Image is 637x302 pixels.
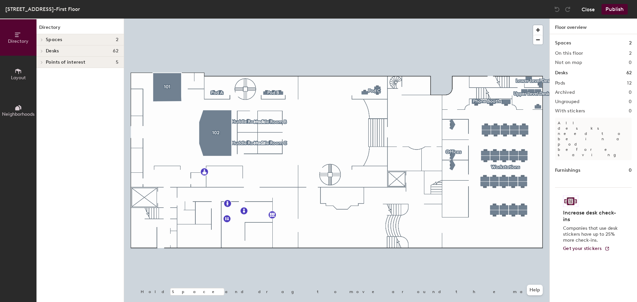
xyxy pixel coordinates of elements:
h2: On this floor [555,51,583,56]
h2: 12 [627,81,632,86]
h2: Ungrouped [555,99,580,104]
span: Layout [11,75,26,81]
a: Get your stickers [563,246,610,252]
h2: 0 [629,90,632,95]
img: Sticker logo [563,196,578,207]
h2: 2 [629,51,632,56]
span: 5 [116,60,118,65]
h1: Desks [555,69,568,77]
p: All desks need to be in a pod before saving [555,118,632,160]
button: Publish [602,4,628,15]
h1: 0 [629,167,632,174]
h2: 0 [629,108,632,114]
h2: Not on map [555,60,582,65]
h1: 62 [626,69,632,77]
h4: Increase desk check-ins [563,210,620,223]
h2: 0 [629,60,632,65]
div: [STREET_ADDRESS]-First Floor [5,5,80,13]
h1: Furnishings [555,167,580,174]
span: 2 [116,37,118,42]
h2: Pods [555,81,565,86]
span: Desks [46,48,59,54]
button: Close [582,4,595,15]
h2: With stickers [555,108,585,114]
span: 62 [113,48,118,54]
span: Points of interest [46,60,85,65]
h1: Directory [36,24,124,34]
h1: Floor overview [550,19,637,34]
h1: 2 [629,39,632,47]
h2: 0 [629,99,632,104]
button: Help [527,285,543,295]
img: Redo [564,6,571,13]
img: Undo [554,6,560,13]
h2: Archived [555,90,575,95]
span: Neighborhoods [2,111,35,117]
h1: Spaces [555,39,571,47]
span: Get your stickers [563,246,602,251]
p: Companies that use desk stickers have up to 25% more check-ins. [563,225,620,243]
span: Spaces [46,37,62,42]
span: Directory [8,38,29,44]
